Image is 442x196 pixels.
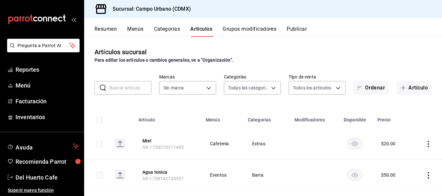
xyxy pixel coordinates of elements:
[7,39,80,52] button: Pregunta a Parrot AI
[289,75,346,79] label: Tipo de venta
[425,141,432,147] button: actions
[381,172,396,178] div: $ 50.00
[16,157,79,166] span: Recomienda Parrot
[71,17,76,22] button: open_drawer_menu
[291,108,336,128] th: Modificadores
[94,47,147,57] div: Artículos sucursal
[154,26,180,37] button: Categorías
[16,97,79,106] span: Facturación
[17,42,70,49] span: Pregunta a Parrot AI
[353,81,389,95] button: Ordenar
[127,26,143,37] button: Menús
[142,176,184,181] span: AR-1758142743557
[94,57,233,63] strong: Para editar los artículos o cambios generales, ve a “Organización”.
[373,108,413,128] th: Precio
[190,26,212,37] button: Artículos
[5,47,80,54] a: Pregunta a Parrot AI
[94,26,442,37] div: navigation tabs
[16,81,79,90] span: Menú
[159,75,216,79] label: Marcas
[16,65,79,74] span: Reportes
[135,108,202,128] th: Artículo
[8,187,79,194] span: Sugerir nueva función
[16,113,79,121] span: Inventarios
[397,81,432,95] button: Artículo
[16,173,79,182] span: Del Huerto Cafe
[252,173,282,177] span: Barra
[16,142,70,150] span: Ayuda
[252,141,282,146] span: Extras
[142,138,194,144] button: edit-product-location
[210,173,236,177] span: Eventos
[425,172,432,179] button: actions
[142,169,194,175] button: edit-product-location
[163,85,184,91] span: Sin marca
[347,170,362,181] button: availability-product
[381,140,396,147] div: $ 20.00
[347,138,362,149] button: availability-product
[228,85,269,91] span: Todas las categorías, Sin categoría
[293,85,331,91] span: Todos los artículos
[107,5,191,13] h3: Sucursal: Campo Urbano (CDMX)
[337,108,373,128] th: Disponible
[223,26,276,37] button: Grupos modificadores
[244,108,291,128] th: Categorías
[287,26,307,37] button: Publicar
[202,108,244,128] th: Menús
[224,75,281,79] label: Categorías
[142,145,184,150] span: AR-1758210311493
[109,81,151,94] input: Buscar artículo
[94,26,117,37] button: Resumen
[210,141,236,146] span: Cafetería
